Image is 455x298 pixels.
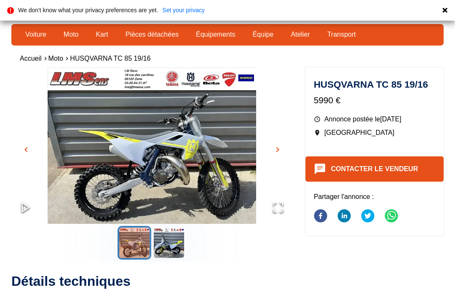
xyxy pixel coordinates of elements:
button: chevron_left [20,143,32,156]
button: Contacter le vendeur [305,156,444,182]
div: Thumbnail Navigation [11,226,292,260]
button: Go to Slide 1 [118,226,151,260]
img: image [11,67,292,223]
h1: HUSQVARNA TC 85 19/16 [314,80,435,89]
a: Moto [48,55,64,62]
p: We don't know what your privacy preferences are yet. [18,7,158,13]
p: 5990 € [314,94,435,106]
button: linkedin [337,204,351,229]
a: Moto [58,27,84,42]
a: Pièces détachées [120,27,184,42]
a: Équipements [190,27,241,42]
button: Play or Pause Slideshow [11,193,40,223]
a: Transport [322,27,361,42]
button: twitter [361,204,375,229]
p: [GEOGRAPHIC_DATA] [314,128,435,137]
p: Annonce postée le [DATE] [314,115,435,124]
button: facebook [314,204,327,229]
a: Accueil [20,55,42,62]
h2: Détails techniques [11,273,292,290]
a: Atelier [285,27,315,42]
a: Voiture [20,27,52,42]
button: Go to Slide 2 [152,226,186,260]
button: Open Fullscreen [264,193,292,223]
span: chevron_left [21,145,31,155]
a: Contacter le vendeur [331,165,418,172]
button: whatsapp [385,204,398,229]
button: chevron_right [271,143,284,156]
a: Équipe [247,27,279,42]
p: Partager l'annonce : [314,192,435,201]
div: Go to Slide 1 [11,67,292,223]
a: Set your privacy [162,7,204,13]
span: chevron_right [273,145,283,155]
a: Kart [90,27,113,42]
a: HUSQVARNA TC 85 19/16 [70,55,151,62]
